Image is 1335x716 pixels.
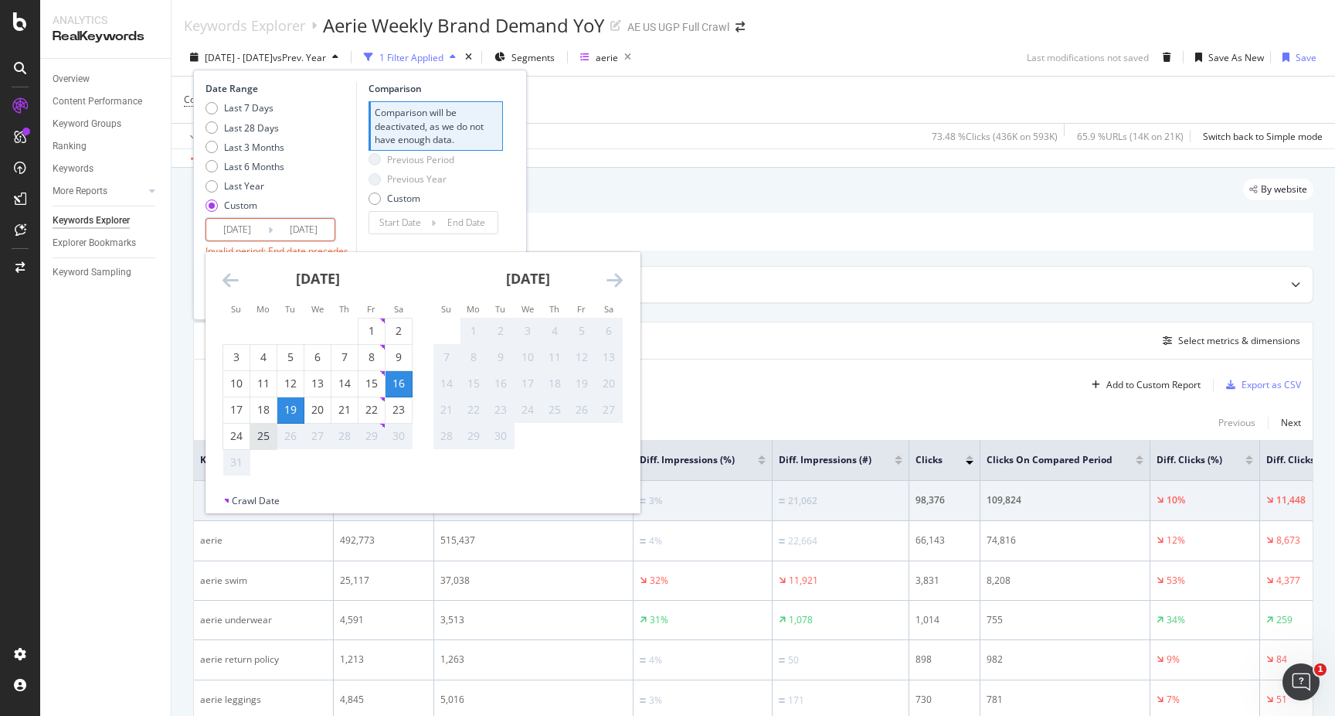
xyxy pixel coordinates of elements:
[433,376,460,391] div: 14
[987,653,1143,667] div: 982
[1282,663,1320,701] iframe: Intercom live chat
[542,318,569,344] td: Not available. Thursday, September 4, 2025
[640,698,646,703] img: Equal
[386,318,413,344] td: Choose Saturday, August 2, 2025 as your check-out date. It’s available.
[640,658,646,663] img: Equal
[223,376,250,391] div: 10
[256,303,270,315] small: Mo
[53,264,131,281] div: Keyword Sampling
[1243,179,1313,200] div: legacy label
[596,344,623,370] td: Not available. Saturday, September 13, 2025
[650,613,668,627] div: 31%
[358,344,386,370] td: Choose Friday, August 8, 2025 as your check-out date. It’s available.
[460,323,487,339] div: 1
[487,323,514,339] div: 2
[340,613,427,627] div: 4,591
[542,349,568,365] div: 11
[53,28,158,46] div: RealKeywords
[932,130,1058,143] div: 73.48 % Clicks ( 436K on 593K )
[627,19,729,35] div: AE US UGP Full Crawl
[331,397,358,423] td: Choose Thursday, August 21, 2025 as your check-out date. It’s available.
[273,51,326,64] span: vs Prev. Year
[223,423,250,449] td: Choose Sunday, August 24, 2025 as your check-out date. It’s available.
[331,349,358,365] div: 7
[224,141,284,154] div: Last 3 Months
[200,653,327,667] div: aerie return policy
[1208,51,1264,64] div: Save As New
[1218,414,1255,432] button: Previous
[915,493,973,507] div: 98,376
[277,423,304,449] td: Not available. Tuesday, August 26, 2025
[542,370,569,397] td: Not available. Thursday, September 18, 2025
[223,449,250,476] td: Not available. Sunday, August 31, 2025
[358,376,385,391] div: 15
[184,45,345,70] button: [DATE] - [DATE]vsPrev. Year
[200,574,327,588] div: aerie swim
[460,349,487,365] div: 8
[515,397,542,423] td: Not available. Wednesday, September 24, 2025
[915,453,943,467] span: Clicks
[440,534,627,547] div: 515,437
[596,323,622,339] div: 6
[915,574,973,588] div: 3,831
[304,423,331,449] td: Not available. Wednesday, August 27, 2025
[487,344,515,370] td: Not available. Tuesday, September 9, 2025
[1276,534,1300,547] div: 8,673
[460,428,487,444] div: 29
[1203,130,1323,143] div: Switch back to Simple mode
[1027,51,1149,64] div: Last modifications not saved
[440,574,627,588] div: 37,038
[1276,693,1287,707] div: 51
[1281,414,1301,432] button: Next
[206,121,284,135] div: Last 28 Days
[323,12,604,39] div: Aerie Weekly Brand Demand YoY
[206,252,640,494] div: Calendar
[53,161,93,177] div: Keywords
[53,116,121,132] div: Keyword Groups
[379,51,443,64] div: 1 Filter Applied
[1218,416,1255,429] div: Previous
[386,349,412,365] div: 9
[223,397,250,423] td: Choose Sunday, August 17, 2025 as your check-out date. It’s available.
[277,428,304,444] div: 26
[515,376,541,391] div: 17
[467,303,480,315] small: Mo
[987,453,1112,467] span: Clicks On Compared Period
[779,698,785,703] img: Equal
[53,213,160,229] a: Keywords Explorer
[460,402,487,418] div: 22
[386,370,413,397] td: Selected as end date. Saturday, August 16, 2025
[53,138,160,155] a: Ranking
[596,51,618,64] div: aerie
[915,613,973,627] div: 1,014
[205,51,273,64] span: [DATE] - [DATE]
[250,370,277,397] td: Choose Monday, August 11, 2025 as your check-out date. It’s available.
[304,349,331,365] div: 6
[53,264,160,281] a: Keyword Sampling
[331,428,358,444] div: 28
[1189,45,1264,70] button: Save As New
[779,499,785,503] img: Equal
[515,402,541,418] div: 24
[394,303,403,315] small: Sa
[1296,51,1316,64] div: Save
[569,376,595,391] div: 19
[232,494,280,507] div: Crawl Date
[433,349,460,365] div: 7
[495,303,505,315] small: Tu
[511,51,555,64] span: Segments
[1266,453,1330,467] span: Diff. Clicks (#)
[1157,332,1300,350] button: Select metrics & dimensions
[1167,693,1180,707] div: 7%
[367,303,375,315] small: Fr
[387,172,447,186] div: Previous Year
[433,428,460,444] div: 28
[640,499,646,503] img: Equal
[596,402,622,418] div: 27
[549,303,559,315] small: Th
[1276,45,1316,70] button: Save
[462,49,475,65] div: times
[273,219,335,240] input: End Date
[788,694,804,707] div: 171
[569,344,596,370] td: Not available. Friday, September 12, 2025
